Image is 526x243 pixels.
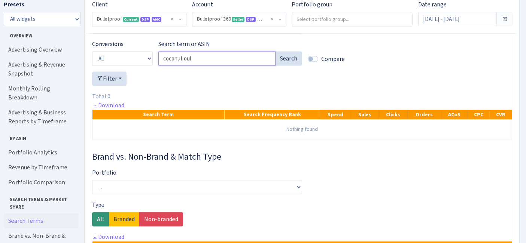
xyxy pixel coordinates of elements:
[92,92,512,101] div: Total:
[197,15,277,23] span: Bulletproof 360 <span class="badge badge-success">Seller</span><span class="badge badge-primary">...
[225,110,320,120] th: Search Frequency Rank
[378,110,408,120] th: Clicks
[92,168,116,177] label: Portfolio
[4,213,79,228] a: Search Terms
[408,110,441,120] th: Orders
[271,15,273,23] span: Remove all items
[139,212,183,227] label: Non-branded
[97,15,177,23] span: Bulletproof <span class="badge badge-success">Current</span><span class="badge badge-primary">DSP...
[275,52,302,66] button: Search
[321,55,345,64] label: Compare
[192,12,286,27] span: Bulletproof 360 <span class="badge badge-success">Seller</span><span class="badge badge-primary">...
[4,81,79,105] a: Monthly Rolling Breakdown
[4,42,79,57] a: Advertising Overview
[123,17,139,22] span: Current
[171,15,173,23] span: Remove all items
[4,193,78,210] span: Search Terms & Market Share
[92,110,225,120] th: Search Term
[441,110,468,120] th: ACoS
[4,175,79,190] a: Portfolio Comparison
[4,160,79,175] a: Revenue by Timeframe
[4,145,79,160] a: Portfolio Analytics
[109,212,140,227] label: Branded
[158,40,210,49] label: Search term or ASIN
[92,200,104,209] label: Type
[232,17,244,22] span: Seller
[107,92,110,100] span: 0
[92,12,186,27] span: Bulletproof <span class="badge badge-success">Current</span><span class="badge badge-primary">DSP...
[92,101,124,109] a: Download
[490,110,512,120] th: CVR
[320,110,351,120] th: Spend
[92,151,512,162] h3: Widget #5
[4,57,79,81] a: Advertising & Revenue Snapshot
[92,40,124,49] label: Conversions
[140,17,150,22] span: DSP
[292,12,412,26] input: Select portfolio group...
[92,72,127,86] button: Filter
[152,17,161,22] span: AMC
[158,52,276,66] input: Search term or ASIN
[4,29,78,39] span: Overview
[92,212,109,227] label: All
[246,17,256,22] span: DSP
[468,110,490,120] th: CPC
[92,120,512,139] td: Nothing found
[4,105,79,129] a: Advertising & Business Reports by Timeframe
[351,110,379,120] th: Sales
[4,132,78,142] span: By ASIN
[92,233,124,241] a: Download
